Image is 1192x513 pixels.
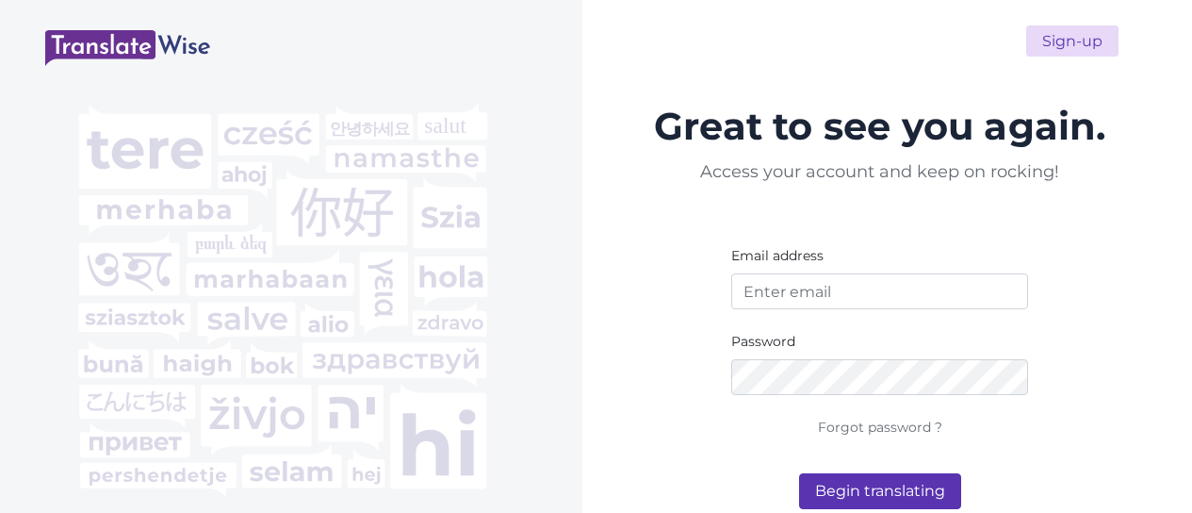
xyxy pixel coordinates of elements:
h1: Great to see you again. [649,92,1111,160]
label: Password [731,332,795,352]
p: Access your account and keep on rocking! [682,160,1078,184]
button: Begin translating [799,473,961,509]
input: Enter email [731,273,1028,309]
label: Email address [731,246,824,266]
a: Forgot password ? [818,419,942,436]
a: Sign-up [1026,25,1119,57]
